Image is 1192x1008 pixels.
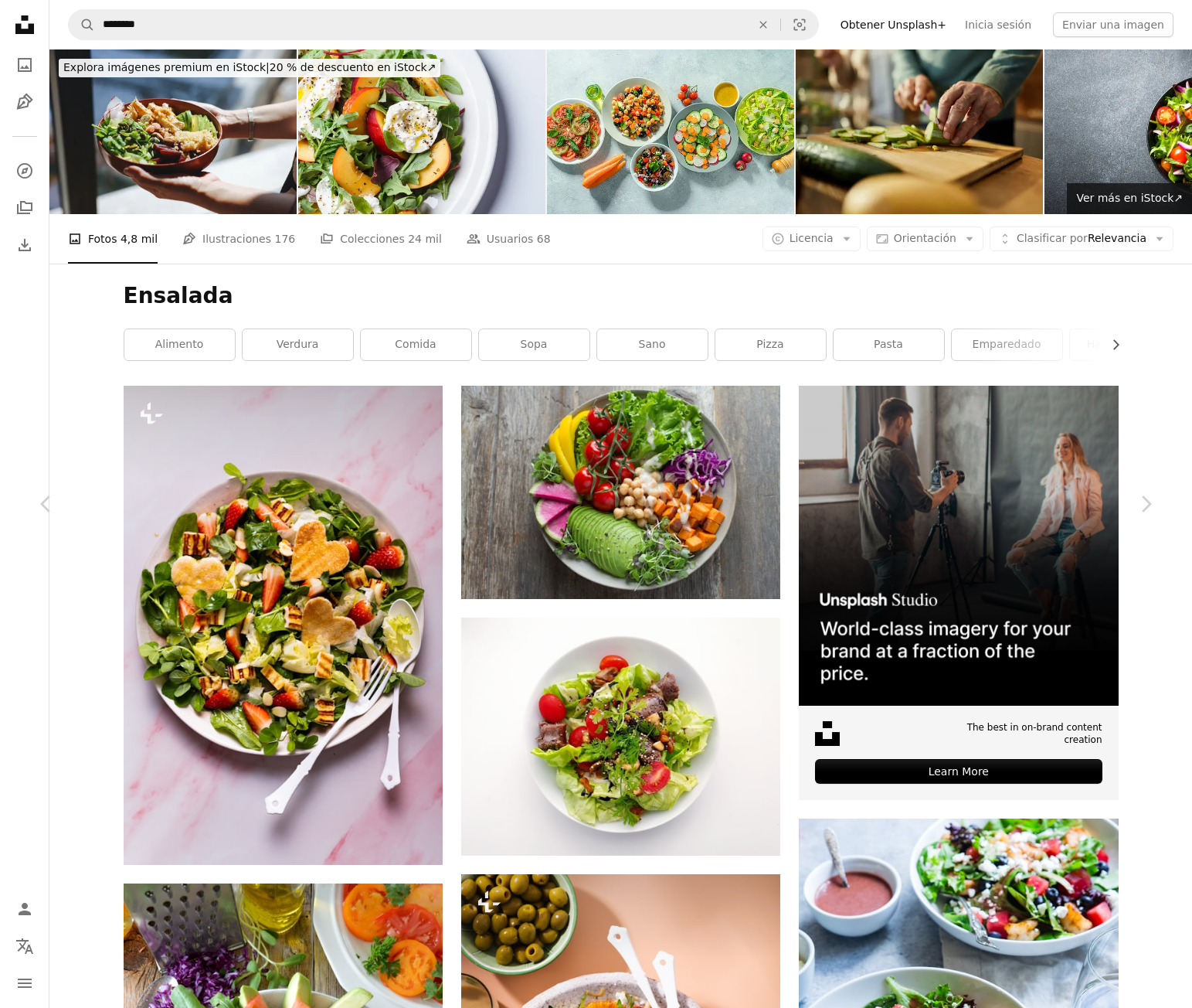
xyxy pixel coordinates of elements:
img: file-1715651741414-859baba4300dimage [799,386,1118,705]
button: Licencia [762,226,861,251]
button: Orientación [867,226,983,251]
a: Explora imágenes premium en iStock|20 % de descuento en iStock↗ [49,49,450,87]
button: Borrar [746,10,780,39]
a: sopa [479,329,589,360]
span: 68 [537,230,551,247]
button: Clasificar porRelevancia [990,226,1173,251]
a: Ensalada de verduras en plato de cerámica blanca [461,729,780,743]
a: Colecciones 24 mil [320,214,442,264]
span: Licencia [790,232,834,244]
img: Ensalada de verduras en plato de cerámica blanca [461,618,780,856]
a: Explorar [9,155,40,186]
a: Siguiente [1099,430,1192,578]
span: Ver más en iStock ↗ [1076,192,1183,204]
img: Ensalada de verano de burrata y melocotones, fondo blanco. [298,49,545,214]
button: Menú [9,968,40,999]
a: Historial de descargas [9,230,40,261]
button: Enviar una imagen [1053,12,1173,37]
img: Fresh and healthy salad plates shot from above [547,49,794,214]
a: Ilustraciones 176 [182,214,295,264]
a: comida [361,329,471,360]
span: 20 % de descuento en iStock ↗ [63,61,436,73]
a: Ilustraciones [9,87,40,117]
img: Tazón de ensaladas de verduras [461,386,780,598]
span: 176 [274,230,295,247]
a: Colecciones [9,192,40,223]
a: Fotos [9,49,40,80]
div: Learn More [815,759,1102,784]
a: The best in on-brand content creationLearn More [799,386,1118,800]
a: Obtener Unsplash+ [831,12,956,37]
a: alimento [124,329,235,360]
img: file-1631678316303-ed18b8b5cb9cimage [815,721,840,746]
img: un plato blanco cubierto con una ensalada cubierta de fruta [124,386,443,865]
img: Holding a bowl of chicken salad [49,49,297,214]
span: Clasificar por [1017,232,1088,244]
span: Orientación [894,232,956,244]
button: desplazar lista a la derecha [1102,329,1119,360]
button: Buscar en Unsplash [69,10,95,39]
button: Búsqueda visual [781,10,818,39]
h1: Ensalada [124,282,1119,310]
a: Usuarios 68 [467,214,551,264]
a: pizza [715,329,826,360]
a: Ver más en iStock↗ [1067,183,1192,214]
span: Explora imágenes premium en iStock | [63,61,270,73]
a: sano [597,329,708,360]
form: Encuentra imágenes en todo el sitio [68,9,819,40]
a: Inicia sesión [956,12,1041,37]
a: hamburguesa [1070,329,1180,360]
button: Idioma [9,931,40,962]
a: Iniciar sesión / Registrarse [9,894,40,925]
span: 24 mil [408,230,442,247]
span: Relevancia [1017,231,1146,247]
img: Cutting fresh zucchini! [796,49,1043,214]
a: pasta [834,329,944,360]
a: emparedado [952,329,1062,360]
span: The best in on-brand content creation [926,721,1102,747]
a: un plato blanco cubierto con una ensalada cubierta de fruta [124,618,443,632]
a: verdura [243,329,353,360]
a: Tazón de ensaladas de verduras [461,485,780,499]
